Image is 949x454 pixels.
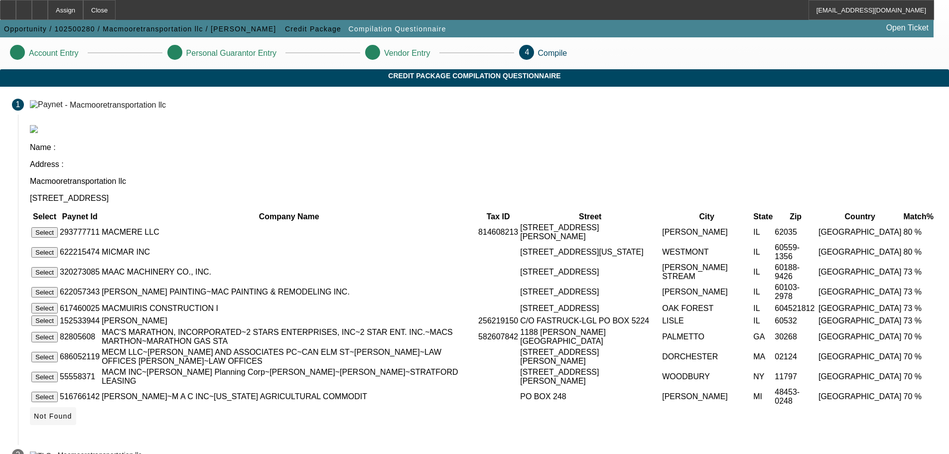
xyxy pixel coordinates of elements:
[774,387,817,406] td: 48453-0248
[753,223,773,242] td: IL
[662,303,752,314] td: OAK FOREST
[818,315,902,326] td: [GEOGRAPHIC_DATA]
[903,212,934,222] th: Match%
[903,327,934,346] td: 70 %
[59,243,100,262] td: 622215474
[478,315,519,326] td: 256219150
[478,223,519,242] td: 814608213
[903,283,934,302] td: 73 %
[818,303,902,314] td: [GEOGRAPHIC_DATA]
[59,223,100,242] td: 293777711
[31,227,58,238] button: Select
[282,20,344,38] button: Credit Package
[818,223,902,242] td: [GEOGRAPHIC_DATA]
[59,303,100,314] td: 617460025
[818,243,902,262] td: [GEOGRAPHIC_DATA]
[903,315,934,326] td: 73 %
[818,327,902,346] td: [GEOGRAPHIC_DATA]
[818,212,902,222] th: Country
[753,283,773,302] td: IL
[882,19,933,36] a: Open Ticket
[31,212,58,222] th: Select
[662,212,752,222] th: City
[101,212,477,222] th: Company Name
[520,347,661,366] td: [STREET_ADDRESS][PERSON_NAME]
[31,247,58,258] button: Select
[662,223,752,242] td: [PERSON_NAME]
[520,283,661,302] td: [STREET_ADDRESS]
[520,263,661,282] td: [STREET_ADDRESS]
[101,387,477,406] td: [PERSON_NAME]~M A C INC~[US_STATE] AGRICULTURAL COMMODIT
[186,49,276,58] p: Personal Guarantor Entry
[101,283,477,302] td: [PERSON_NAME] PAINTING~MAC PAINTING & REMODELING INC.
[903,243,934,262] td: 80 %
[31,372,58,382] button: Select
[774,283,817,302] td: 60103-2978
[753,327,773,346] td: GA
[774,243,817,262] td: 60559-1356
[753,315,773,326] td: IL
[30,160,937,169] p: Address :
[662,387,752,406] td: [PERSON_NAME]
[520,243,661,262] td: [STREET_ADDRESS][US_STATE]
[65,100,166,109] div: - Macmooretransportation llc
[30,177,937,186] p: Macmooretransportation llc
[774,263,817,282] td: 60188-9426
[31,352,58,362] button: Select
[520,387,661,406] td: PO BOX 248
[774,327,817,346] td: 30268
[774,367,817,386] td: 11797
[4,25,276,33] span: Opportunity / 102500280 / Macmooretransportation llc / [PERSON_NAME]
[30,125,38,133] img: paynet_logo.jpg
[34,412,72,420] span: Not Found
[59,327,100,346] td: 82805608
[774,223,817,242] td: 62035
[101,315,477,326] td: [PERSON_NAME]
[520,367,661,386] td: [STREET_ADDRESS][PERSON_NAME]
[903,347,934,366] td: 70 %
[753,303,773,314] td: IL
[662,263,752,282] td: [PERSON_NAME] STREAM
[774,315,817,326] td: 60532
[285,25,341,33] span: Credit Package
[59,263,100,282] td: 320273085
[903,303,934,314] td: 73 %
[101,303,477,314] td: MACMUIRIS CONSTRUCTION I
[753,347,773,366] td: MA
[349,25,446,33] span: Compilation Questionnaire
[903,223,934,242] td: 80 %
[16,100,20,109] span: 1
[903,263,934,282] td: 73 %
[538,49,567,58] p: Compile
[903,367,934,386] td: 70 %
[525,48,530,56] span: 4
[101,243,477,262] td: MICMAR INC
[346,20,449,38] button: Compilation Questionnaire
[31,287,58,298] button: Select
[818,387,902,406] td: [GEOGRAPHIC_DATA]
[59,283,100,302] td: 622057343
[774,303,817,314] td: 604521812
[520,212,661,222] th: Street
[520,303,661,314] td: [STREET_ADDRESS]
[31,332,58,342] button: Select
[59,212,100,222] th: Paynet Id
[30,407,76,425] button: Not Found
[774,347,817,366] td: 02124
[903,387,934,406] td: 70 %
[818,283,902,302] td: [GEOGRAPHIC_DATA]
[59,367,100,386] td: 55558371
[31,392,58,402] button: Select
[818,367,902,386] td: [GEOGRAPHIC_DATA]
[59,347,100,366] td: 686052119
[384,49,430,58] p: Vendor Entry
[818,347,902,366] td: [GEOGRAPHIC_DATA]
[662,347,752,366] td: DORCHESTER
[520,223,661,242] td: [STREET_ADDRESS][PERSON_NAME]
[59,315,100,326] td: 152533944
[478,327,519,346] td: 582607842
[818,263,902,282] td: [GEOGRAPHIC_DATA]
[59,387,100,406] td: 516766142
[662,315,752,326] td: LISLE
[101,367,477,386] td: MACM INC~[PERSON_NAME] Planning Corp~[PERSON_NAME]~[PERSON_NAME]~STRATFORD LEASING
